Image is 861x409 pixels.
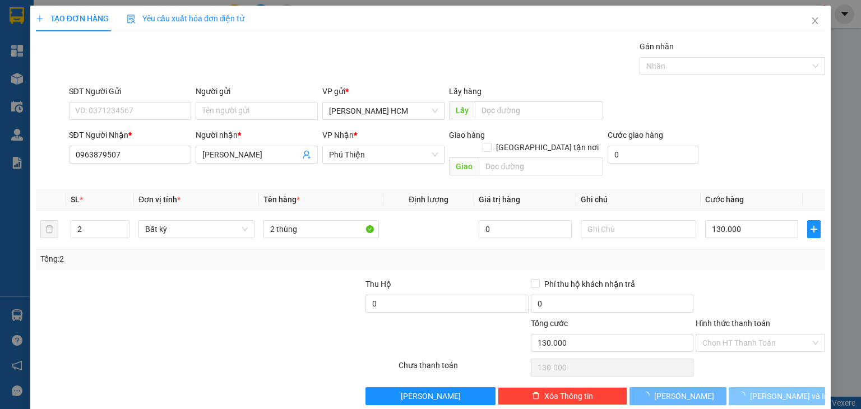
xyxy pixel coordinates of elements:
[100,77,156,97] span: THÙNG
[576,189,701,211] th: Ghi chú
[263,195,300,204] span: Tên hàng
[449,101,475,119] span: Lấy
[322,85,445,97] div: VP gửi
[531,319,568,328] span: Tổng cước
[738,392,750,399] span: loading
[808,225,820,234] span: plus
[71,195,80,204] span: SL
[36,15,44,22] span: plus
[581,220,696,238] input: Ghi Chú
[492,141,603,154] span: [GEOGRAPHIC_DATA] tận nơi
[498,387,627,405] button: deleteXóa Thông tin
[479,195,520,204] span: Giá trị hàng
[449,87,482,96] span: Lấy hàng
[5,35,61,52] h2: HZ4YBJDV
[449,131,485,140] span: Giao hàng
[705,195,744,204] span: Cước hàng
[640,42,674,51] label: Gán nhãn
[807,220,821,238] button: plus
[475,101,603,119] input: Dọc đường
[127,15,136,24] img: icon
[40,253,333,265] div: Tổng: 2
[729,387,826,405] button: [PERSON_NAME] và In
[479,157,603,175] input: Dọc đường
[401,390,461,402] span: [PERSON_NAME]
[479,220,572,238] input: 0
[302,150,311,159] span: user-add
[29,8,75,25] b: Cô Hai
[145,221,247,238] span: Bất kỳ
[69,129,191,141] div: SĐT Người Nhận
[608,146,698,164] input: Cước giao hàng
[138,195,180,204] span: Đơn vị tính
[69,85,191,97] div: SĐT Người Gửi
[100,43,122,56] span: Gửi:
[365,387,495,405] button: [PERSON_NAME]
[365,280,391,289] span: Thu Hộ
[263,220,379,238] input: VD: Bàn, Ghế
[100,30,141,39] span: [DATE] 11:53
[449,157,479,175] span: Giao
[544,390,593,402] span: Xóa Thông tin
[397,359,529,379] div: Chưa thanh toán
[36,14,109,23] span: TẠO ĐƠN HÀNG
[642,392,654,399] span: loading
[196,129,318,141] div: Người nhận
[409,195,448,204] span: Định lượng
[696,319,770,328] label: Hình thức thanh toán
[811,16,820,25] span: close
[654,390,714,402] span: [PERSON_NAME]
[532,392,540,401] span: delete
[329,146,438,163] span: Phú Thiện
[329,103,438,119] span: Trần Phú HCM
[40,220,58,238] button: delete
[540,278,640,290] span: Phí thu hộ khách nhận trả
[322,131,354,140] span: VP Nhận
[629,387,726,405] button: [PERSON_NAME]
[100,61,219,75] span: [PERSON_NAME] HCM
[196,85,318,97] div: Người gửi
[608,131,663,140] label: Cước giao hàng
[750,390,828,402] span: [PERSON_NAME] và In
[127,14,245,23] span: Yêu cầu xuất hóa đơn điện tử
[799,6,831,37] button: Close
